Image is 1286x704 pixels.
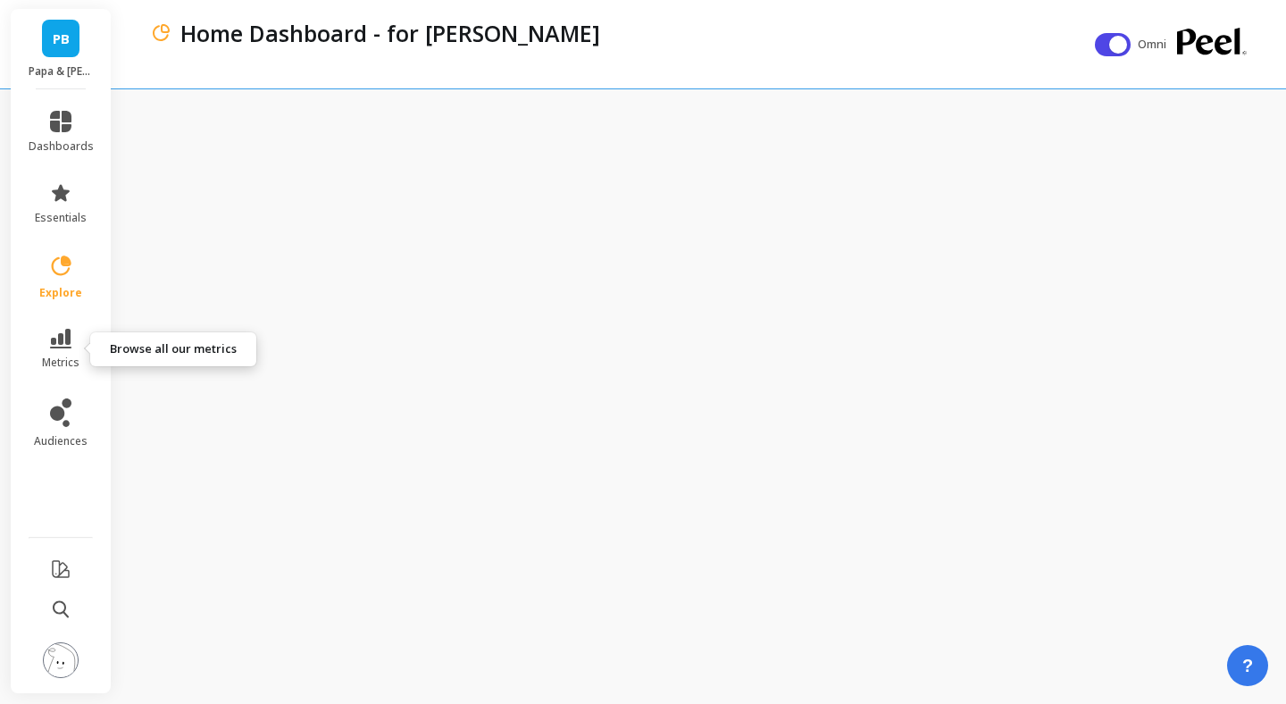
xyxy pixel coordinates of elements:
span: essentials [35,211,87,225]
p: Papa & Barkley [29,64,94,79]
span: Omni [1138,36,1170,54]
span: PB [53,29,70,49]
span: dashboards [29,139,94,154]
button: ? [1227,645,1268,686]
img: header icon [150,22,171,44]
span: metrics [42,356,79,370]
iframe: Omni Embed [121,86,1286,704]
p: Home Dashboard - for Sami [180,18,600,48]
span: audiences [34,434,88,448]
span: ? [1242,653,1253,678]
img: profile picture [43,642,79,678]
span: explore [39,286,82,300]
